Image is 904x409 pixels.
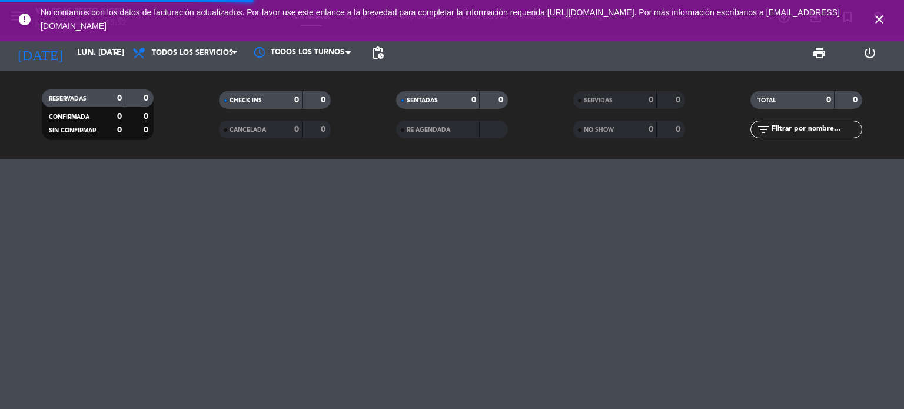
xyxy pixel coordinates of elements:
input: Filtrar por nombre... [770,123,862,136]
strong: 0 [471,96,476,104]
span: CONFIRMADA [49,114,89,120]
strong: 0 [853,96,860,104]
strong: 0 [117,126,122,134]
i: [DATE] [9,40,71,66]
strong: 0 [649,125,653,134]
span: SERVIDAS [584,98,613,104]
a: . Por más información escríbanos a [EMAIL_ADDRESS][DOMAIN_NAME] [41,8,840,31]
strong: 0 [649,96,653,104]
span: CHECK INS [230,98,262,104]
strong: 0 [321,96,328,104]
strong: 0 [117,94,122,102]
i: power_settings_new [863,46,877,60]
span: SIN CONFIRMAR [49,128,96,134]
i: close [872,12,886,26]
i: arrow_drop_down [109,46,124,60]
strong: 0 [826,96,831,104]
a: [URL][DOMAIN_NAME] [547,8,634,17]
strong: 0 [498,96,506,104]
i: error [18,12,32,26]
span: TOTAL [757,98,776,104]
strong: 0 [321,125,328,134]
span: pending_actions [371,46,385,60]
strong: 0 [117,112,122,121]
span: No contamos con los datos de facturación actualizados. Por favor use este enlance a la brevedad p... [41,8,840,31]
span: print [812,46,826,60]
strong: 0 [294,96,299,104]
strong: 0 [144,112,151,121]
div: LOG OUT [845,35,895,71]
span: SENTADAS [407,98,438,104]
strong: 0 [144,94,151,102]
span: RESERVADAS [49,96,87,102]
span: Todos los servicios [152,49,233,57]
i: filter_list [756,122,770,137]
span: RE AGENDADA [407,127,450,133]
strong: 0 [294,125,299,134]
span: NO SHOW [584,127,614,133]
strong: 0 [144,126,151,134]
span: CANCELADA [230,127,266,133]
strong: 0 [676,96,683,104]
strong: 0 [676,125,683,134]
